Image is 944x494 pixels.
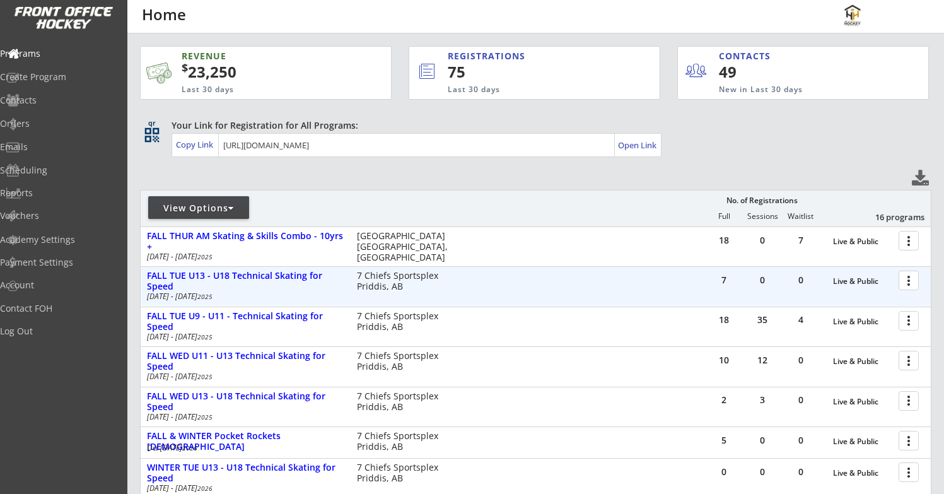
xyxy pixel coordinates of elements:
[197,413,213,421] em: 2025
[705,315,743,324] div: 18
[357,311,456,332] div: 7 Chiefs Sportsplex Priddis, AB
[147,293,340,300] div: [DATE] - [DATE]
[197,252,213,261] em: 2025
[147,485,340,492] div: [DATE] - [DATE]
[705,468,743,476] div: 0
[357,351,456,372] div: 7 Chiefs Sportsplex Priddis, AB
[197,484,213,493] em: 2026
[833,317,892,326] div: Live & Public
[197,292,213,301] em: 2025
[723,196,801,205] div: No. of Registrations
[705,356,743,365] div: 10
[782,236,820,245] div: 7
[357,231,456,262] div: [GEOGRAPHIC_DATA] [GEOGRAPHIC_DATA], [GEOGRAPHIC_DATA]
[182,61,351,83] div: 23,250
[899,311,919,331] button: more_vert
[899,462,919,482] button: more_vert
[833,237,892,246] div: Live & Public
[833,277,892,286] div: Live & Public
[172,119,892,132] div: Your Link for Registration for All Programs:
[143,126,161,144] button: qr_code
[147,373,340,380] div: [DATE] - [DATE]
[197,332,213,341] em: 2025
[147,333,340,341] div: [DATE] - [DATE]
[357,391,456,413] div: 7 Chiefs Sportsplex Priddis, AB
[743,396,781,404] div: 3
[147,311,344,332] div: FALL TUE U9 - U11 - Technical Skating for Speed
[719,50,776,62] div: CONTACTS
[899,231,919,250] button: more_vert
[448,85,608,95] div: Last 30 days
[899,271,919,290] button: more_vert
[782,468,820,476] div: 0
[148,202,249,215] div: View Options
[782,315,820,324] div: 4
[182,60,188,75] sup: $
[705,436,743,445] div: 5
[147,462,344,484] div: WINTER TUE U13 - U18 Technical Skating for Speed
[782,396,820,404] div: 0
[833,437,892,446] div: Live & Public
[719,61,796,83] div: 49
[833,397,892,406] div: Live & Public
[899,391,919,411] button: more_vert
[618,136,658,154] a: Open Link
[357,462,456,484] div: 7 Chiefs Sportsplex Priddis, AB
[782,356,820,365] div: 0
[147,253,340,261] div: [DATE] - [DATE]
[705,212,743,221] div: Full
[719,85,870,95] div: New in Last 30 days
[144,119,159,127] div: qr
[448,61,617,83] div: 75
[743,436,781,445] div: 0
[743,236,781,245] div: 0
[147,231,344,252] div: FALL THUR AM Skating & Skills Combo - 10yrs +
[147,444,340,452] div: Oct [DATE]
[147,391,344,413] div: FALL WED U13 - U18 Technical Skating for Speed
[743,468,781,476] div: 0
[147,271,344,292] div: FALL TUE U13 - U18 Technical Skating for Speed
[743,276,781,285] div: 0
[781,212,819,221] div: Waitlist
[899,351,919,370] button: more_vert
[618,140,658,151] div: Open Link
[176,139,216,150] div: Copy Link
[182,444,197,452] em: 2026
[357,431,456,452] div: 7 Chiefs Sportsplex Priddis, AB
[782,276,820,285] div: 0
[899,431,919,450] button: more_vert
[147,413,340,421] div: [DATE] - [DATE]
[833,469,892,478] div: Live & Public
[705,396,743,404] div: 2
[743,315,781,324] div: 35
[833,357,892,366] div: Live & Public
[147,351,344,372] div: FALL WED U11 - U13 Technical Skating for Speed
[182,85,331,95] div: Last 30 days
[705,236,743,245] div: 18
[147,431,344,452] div: FALL & WINTER Pocket Rockets [DEMOGRAPHIC_DATA]
[743,356,781,365] div: 12
[357,271,456,292] div: 7 Chiefs Sportsplex Priddis, AB
[782,436,820,445] div: 0
[743,212,781,221] div: Sessions
[859,211,924,223] div: 16 programs
[182,50,331,62] div: REVENUE
[197,372,213,381] em: 2025
[705,276,743,285] div: 7
[448,50,602,62] div: REGISTRATIONS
